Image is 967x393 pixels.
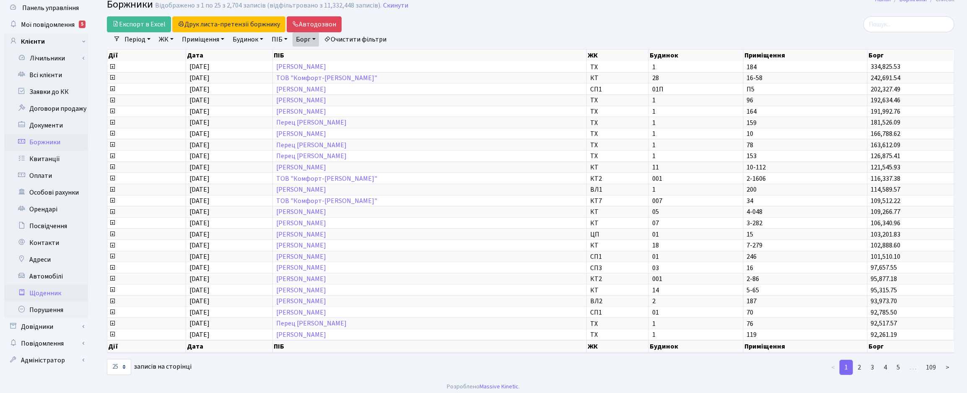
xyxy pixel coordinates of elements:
span: 1 [652,97,740,104]
th: Дії [107,49,186,61]
a: Автодозвон [287,16,342,32]
a: ТОВ "Комфорт-[PERSON_NAME]" [276,73,377,83]
span: [DATE] [189,163,210,172]
span: ТХ [590,331,645,338]
span: 119 [747,331,864,338]
a: Лічильники [10,50,88,67]
span: [DATE] [189,330,210,339]
a: [PERSON_NAME] [276,230,326,239]
span: 001 [652,276,740,282]
a: [PERSON_NAME] [276,274,326,284]
th: ПІБ [273,49,587,61]
a: > [941,360,954,375]
span: 007 [652,198,740,204]
a: Заявки до КК [4,83,88,100]
span: [DATE] [189,62,210,72]
select: записів на сторінці [107,359,131,375]
span: 11 [652,164,740,171]
a: Боржники [4,134,88,151]
span: 184 [747,64,864,70]
a: 109 [921,360,941,375]
span: 246 [747,253,864,260]
th: Борг [868,340,954,353]
a: 5 [892,360,905,375]
span: КТ [590,287,645,294]
span: 1 [652,320,740,327]
span: 101,510.10 [871,252,901,261]
a: Посвідчення [4,218,88,234]
a: 1 [840,360,853,375]
span: ВЛ1 [590,186,645,193]
span: [DATE] [189,174,210,183]
a: 3 [866,360,879,375]
span: [DATE] [189,151,210,161]
span: 01 [652,309,740,316]
span: ТХ [590,120,645,126]
th: Приміщення [744,49,868,61]
a: Особові рахунки [4,184,88,201]
span: [DATE] [189,85,210,94]
span: 95,315.75 [871,286,897,295]
a: 4 [879,360,892,375]
span: 001 [652,175,740,182]
span: 5-65 [747,287,864,294]
span: 334,825.53 [871,62,901,72]
span: 1 [652,153,740,159]
span: 07 [652,220,740,226]
span: 106,340.96 [871,219,901,228]
span: 7-279 [747,242,864,249]
span: ТХ [590,108,645,115]
span: [DATE] [189,185,210,194]
span: 1 [652,108,740,115]
a: ТОВ "Комфорт-[PERSON_NAME]" [276,174,377,183]
a: [PERSON_NAME] [276,308,326,317]
span: 01П [652,86,740,93]
div: Розроблено . [447,382,520,391]
span: 109,512.22 [871,196,901,206]
span: Мої повідомлення [21,20,75,29]
a: [PERSON_NAME] [276,129,326,138]
span: ЦП [590,231,645,238]
span: Панель управління [22,3,79,13]
span: [DATE] [189,107,210,116]
input: Пошук... [863,16,954,32]
span: 18 [652,242,740,249]
span: 05 [652,208,740,215]
a: [PERSON_NAME] [276,286,326,295]
a: Борг [293,32,319,47]
a: Перец [PERSON_NAME] [276,319,347,328]
a: [PERSON_NAME] [276,263,326,273]
span: [DATE] [189,252,210,261]
span: 109,266.77 [871,207,901,216]
span: 28 [652,75,740,81]
span: 16-58 [747,75,864,81]
span: СП1 [590,309,645,316]
span: 153 [747,153,864,159]
a: [PERSON_NAME] [276,219,326,228]
span: 03 [652,265,740,271]
span: [DATE] [189,207,210,216]
span: 187 [747,298,864,305]
span: 2-1606 [747,175,864,182]
th: Будинок [649,340,744,353]
span: [DATE] [189,129,210,138]
th: Дата [186,340,273,353]
span: [DATE] [189,241,210,250]
span: СП3 [590,265,645,271]
span: ТХ [590,97,645,104]
a: Перец [PERSON_NAME] [276,141,347,150]
a: [PERSON_NAME] [276,96,326,105]
button: Друк листа-претензії боржнику [172,16,285,32]
th: ЖК [587,340,649,353]
span: 95,877.18 [871,274,897,284]
span: 159 [747,120,864,126]
span: КТ [590,242,645,249]
span: ТХ [590,64,645,70]
span: 4-048 [747,208,864,215]
a: Клієнти [4,33,88,50]
a: Адміністратор [4,352,88,369]
span: [DATE] [189,230,210,239]
th: ЖК [587,49,649,61]
span: [DATE] [189,263,210,273]
span: 191,992.76 [871,107,901,116]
